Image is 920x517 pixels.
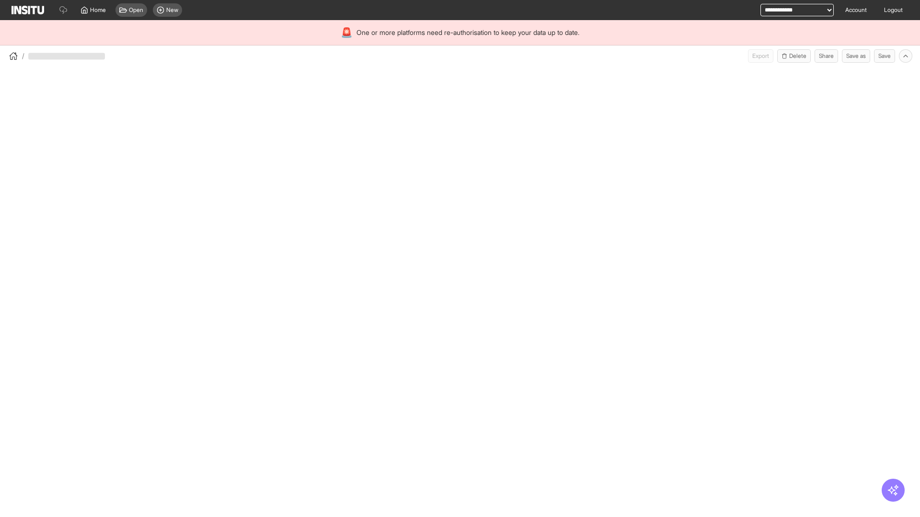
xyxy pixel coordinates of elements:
[90,6,106,14] span: Home
[341,26,353,39] div: 🚨
[748,49,773,63] button: Export
[842,49,870,63] button: Save as
[748,49,773,63] span: Can currently only export from Insights reports.
[11,6,44,14] img: Logo
[166,6,178,14] span: New
[22,51,24,61] span: /
[356,28,579,37] span: One or more platforms need re-authorisation to keep your data up to date.
[874,49,895,63] button: Save
[129,6,143,14] span: Open
[777,49,811,63] button: Delete
[8,50,24,62] button: /
[815,49,838,63] button: Share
